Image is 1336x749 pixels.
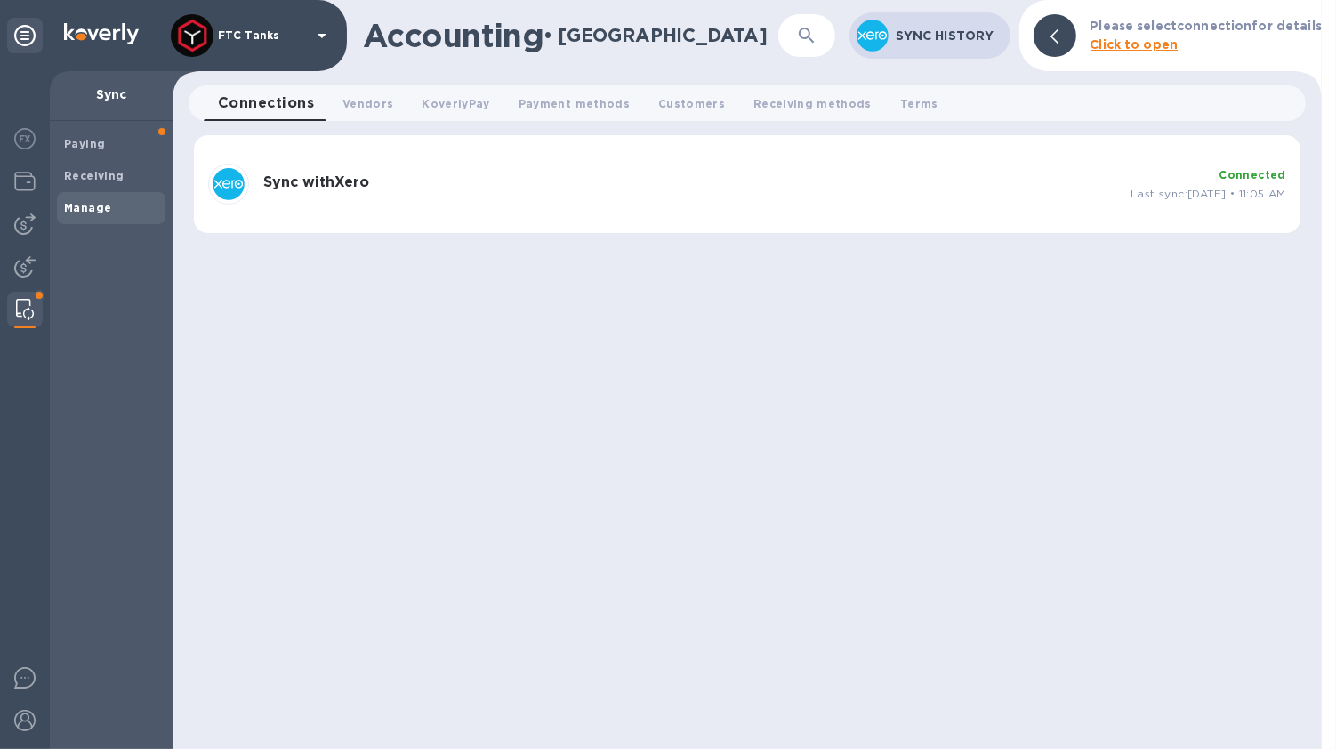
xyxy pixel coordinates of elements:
[363,17,543,54] h1: Accounting
[422,94,489,113] span: KoverlyPay
[14,171,36,192] img: Wallets
[658,94,725,113] span: Customers
[64,23,139,44] img: Logo
[519,94,630,113] span: Payment methods
[14,128,36,149] img: Foreign exchange
[1219,168,1286,181] b: Connected
[896,27,996,44] p: Sync History
[64,201,111,214] b: Manage
[900,94,938,113] span: Terms
[64,137,105,150] b: Paying
[218,91,314,116] span: Connections
[218,29,307,42] p: FTC Tanks
[543,24,768,46] h2: • [GEOGRAPHIC_DATA]
[1091,37,1179,52] b: Click to open
[1091,19,1323,33] b: Please select connection for details
[753,94,872,113] span: Receiving methods
[7,18,43,53] div: Unpin categories
[64,169,125,182] b: Receiving
[263,173,369,190] b: Sync with Xero
[1131,187,1286,200] span: Last sync: [DATE] • 11:05 AM
[342,94,393,113] span: Vendors
[64,85,158,103] p: Sync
